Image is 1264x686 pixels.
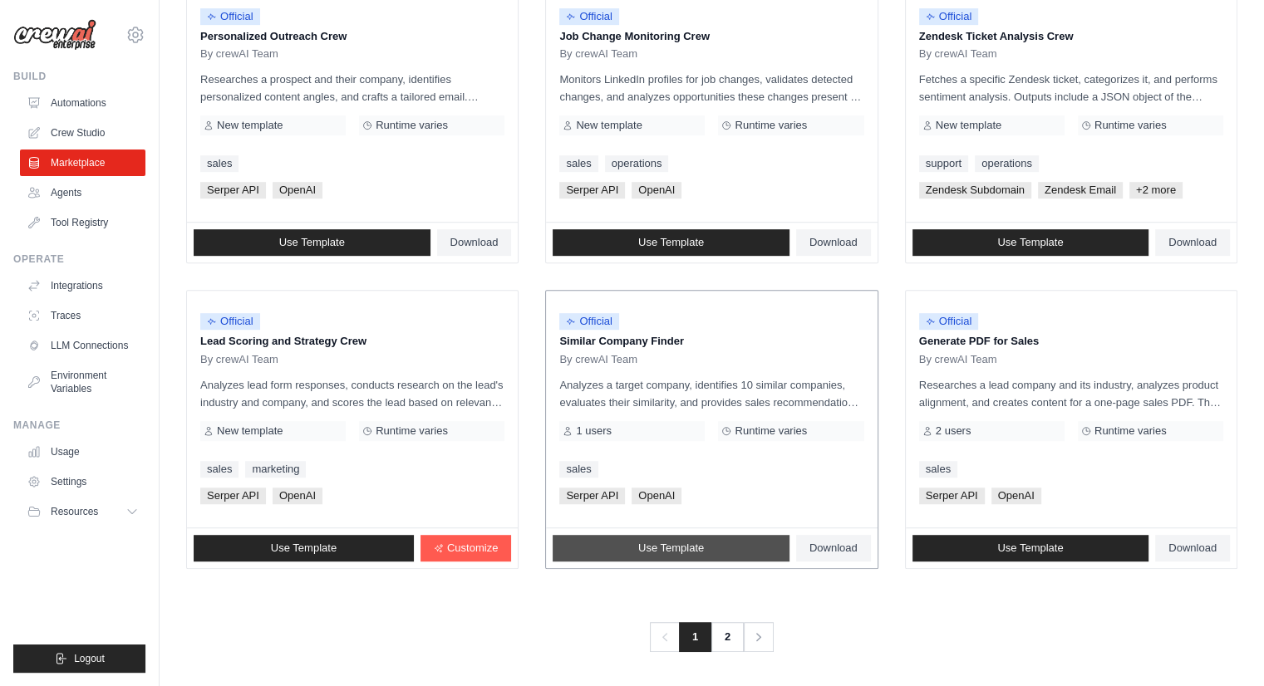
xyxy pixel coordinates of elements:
[273,182,322,198] span: OpenAI
[919,353,997,366] span: By crewAI Team
[200,28,504,45] p: Personalized Outreach Crew
[1129,182,1183,198] span: +2 more
[13,252,145,266] div: Operate
[796,229,871,256] a: Download
[194,229,430,256] a: Use Template
[912,229,1149,256] a: Use Template
[919,376,1223,411] p: Researches a lead company and its industry, analyzes product alignment, and creates content for a...
[200,376,504,411] p: Analyzes lead form responses, conducts research on the lead's industry and company, and scores th...
[20,209,145,236] a: Tool Registry
[919,8,979,25] span: Official
[919,182,1031,198] span: Zendesk Subdomain
[1038,182,1123,198] span: Zendesk Email
[200,155,239,172] a: sales
[809,541,858,555] span: Download
[200,353,278,366] span: By crewAI Team
[559,182,625,198] span: Serper API
[679,622,711,652] span: 1
[200,333,504,350] p: Lead Scoring and Strategy Crew
[20,149,145,176] a: Marketplace
[559,155,598,172] a: sales
[376,424,448,438] span: Runtime varies
[20,362,145,402] a: Environment Variables
[376,119,448,132] span: Runtime varies
[997,541,1063,555] span: Use Template
[245,461,306,478] a: marketing
[919,28,1223,45] p: Zendesk Ticket Analysis Crew
[559,313,619,330] span: Official
[1094,119,1167,132] span: Runtime varies
[1094,424,1167,438] span: Runtime varies
[51,505,98,518] span: Resources
[13,644,145,673] button: Logout
[200,182,266,198] span: Serper API
[20,332,145,359] a: LLM Connections
[553,535,789,561] a: Use Template
[271,541,337,555] span: Use Template
[576,424,612,438] span: 1 users
[919,488,985,504] span: Serper API
[919,47,997,61] span: By crewAI Team
[576,119,642,132] span: New template
[450,236,499,249] span: Download
[194,535,414,561] a: Use Template
[217,424,283,438] span: New template
[13,19,96,51] img: Logo
[936,424,971,438] span: 2 users
[559,376,863,411] p: Analyzes a target company, identifies 10 similar companies, evaluates their similarity, and provi...
[200,461,239,478] a: sales
[421,535,511,561] a: Customize
[20,272,145,299] a: Integrations
[200,8,260,25] span: Official
[200,313,260,330] span: Official
[919,155,968,172] a: support
[437,229,512,256] a: Download
[273,488,322,504] span: OpenAI
[20,468,145,495] a: Settings
[279,236,345,249] span: Use Template
[919,333,1223,350] p: Generate PDF for Sales
[638,541,704,555] span: Use Template
[632,488,681,504] span: OpenAI
[1155,229,1230,256] a: Download
[559,28,863,45] p: Job Change Monitoring Crew
[1168,541,1217,555] span: Download
[638,236,704,249] span: Use Template
[13,419,145,432] div: Manage
[559,47,637,61] span: By crewAI Team
[936,119,1001,132] span: New template
[559,461,598,478] a: sales
[13,70,145,83] div: Build
[200,71,504,105] p: Researches a prospect and their company, identifies personalized content angles, and crafts a tai...
[559,353,637,366] span: By crewAI Team
[735,424,807,438] span: Runtime varies
[553,229,789,256] a: Use Template
[632,182,681,198] span: OpenAI
[919,313,979,330] span: Official
[1155,535,1230,561] a: Download
[975,155,1039,172] a: operations
[919,71,1223,105] p: Fetches a specific Zendesk ticket, categorizes it, and performs sentiment analysis. Outputs inclu...
[20,498,145,525] button: Resources
[809,236,858,249] span: Download
[919,461,957,478] a: sales
[912,535,1149,561] a: Use Template
[559,71,863,105] p: Monitors LinkedIn profiles for job changes, validates detected changes, and analyzes opportunitie...
[559,488,625,504] span: Serper API
[735,119,807,132] span: Runtime varies
[796,535,871,561] a: Download
[74,652,105,665] span: Logout
[991,488,1041,504] span: OpenAI
[20,302,145,329] a: Traces
[200,47,278,61] span: By crewAI Team
[20,120,145,146] a: Crew Studio
[711,622,744,652] a: 2
[20,179,145,206] a: Agents
[20,439,145,465] a: Usage
[200,488,266,504] span: Serper API
[217,119,283,132] span: New template
[559,333,863,350] p: Similar Company Finder
[20,90,145,116] a: Automations
[559,8,619,25] span: Official
[605,155,669,172] a: operations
